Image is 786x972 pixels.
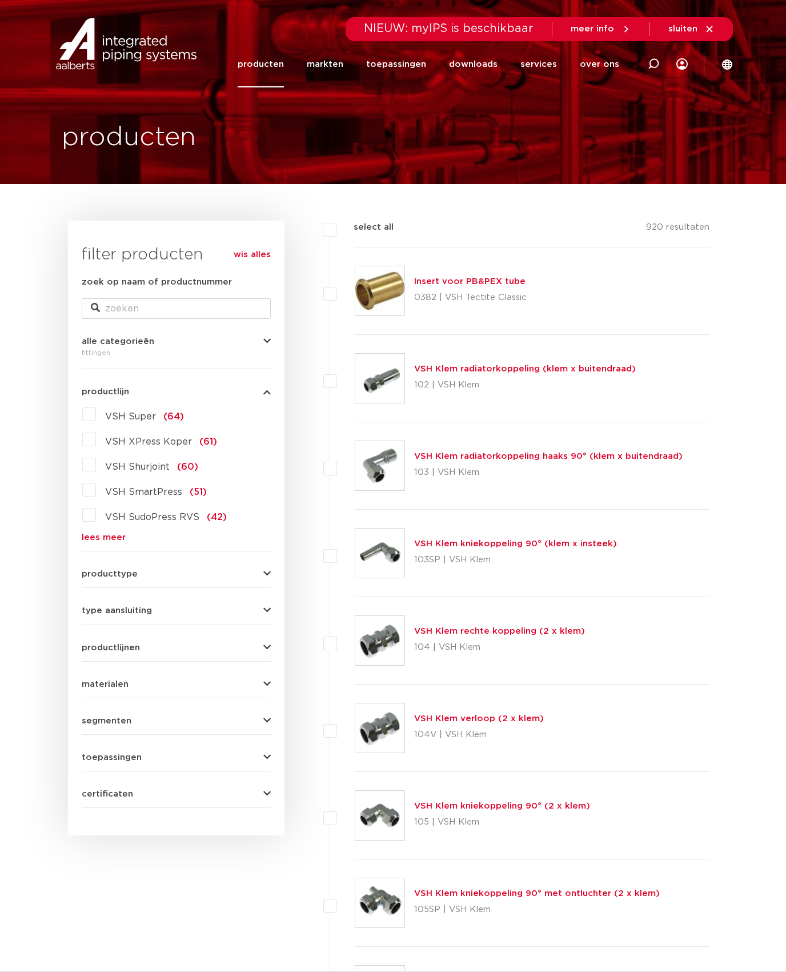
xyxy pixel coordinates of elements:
a: wis alles [234,248,271,262]
span: producttype [82,570,138,578]
span: NIEUW: myIPS is beschikbaar [364,23,534,34]
p: 105SP | VSH Klem [414,901,660,919]
div: my IPS [676,41,688,87]
a: over ons [580,41,619,87]
img: Thumbnail for Insert voor PB&PEX tube [355,266,404,315]
span: VSH Shurjoint [105,462,170,471]
p: 104 | VSH Klem [414,638,585,657]
button: segmenten [82,717,271,725]
span: materialen [82,680,129,689]
a: sluiten [668,24,715,34]
span: productlijn [82,387,129,396]
a: meer info [571,24,631,34]
span: productlijnen [82,643,140,652]
span: (42) [207,513,227,522]
a: VSH Klem kniekoppeling 90° (2 x klem) [414,802,590,810]
a: VSH Klem verloop (2 x klem) [414,714,544,723]
span: VSH XPress Koper [105,437,192,446]
span: VSH Super [105,412,156,421]
a: services [520,41,557,87]
h1: producten [62,119,196,156]
img: Thumbnail for VSH Klem kniekoppeling 90° met ontluchter (2 x klem) [355,878,404,927]
a: lees meer [82,533,271,542]
input: zoeken [82,298,271,319]
label: select all [336,221,394,234]
p: 103 | VSH Klem [414,463,683,482]
span: type aansluiting [82,606,152,615]
span: toepassingen [82,753,142,762]
button: productlijnen [82,643,271,652]
span: alle categorieën [82,337,154,346]
img: Thumbnail for VSH Klem radiatorkoppeling haaks 90° (klem x buitendraad) [355,441,404,490]
p: 920 resultaten [646,221,709,238]
span: (61) [199,437,217,446]
button: alle categorieën [82,337,271,346]
span: segmenten [82,717,131,725]
nav: Menu [238,41,619,87]
label: zoek op naam of productnummer [82,275,232,289]
a: markten [307,41,343,87]
button: certificaten [82,790,271,798]
span: meer info [571,25,614,33]
span: (51) [190,487,207,497]
p: 103SP | VSH Klem [414,551,617,569]
a: toepassingen [366,41,426,87]
button: type aansluiting [82,606,271,615]
a: Insert voor PB&PEX tube [414,277,526,286]
img: Thumbnail for VSH Klem kniekoppeling 90° (klem x insteek) [355,529,404,578]
button: producttype [82,570,271,578]
span: (64) [163,412,184,421]
h3: filter producten [82,243,271,266]
span: VSH SmartPress [105,487,182,497]
a: VSH Klem radiatorkoppeling (klem x buitendraad) [414,365,636,373]
a: VSH Klem kniekoppeling 90° met ontluchter (2 x klem) [414,889,660,898]
span: (60) [177,462,198,471]
button: materialen [82,680,271,689]
p: 0382 | VSH Tectite Classic [414,289,527,307]
img: Thumbnail for VSH Klem verloop (2 x klem) [355,703,404,753]
span: sluiten [668,25,697,33]
p: 102 | VSH Klem [414,376,636,394]
a: VSH Klem kniekoppeling 90° (klem x insteek) [414,539,617,548]
a: producten [238,41,284,87]
button: productlijn [82,387,271,396]
button: toepassingen [82,753,271,762]
img: Thumbnail for VSH Klem rechte koppeling (2 x klem) [355,616,404,665]
p: 105 | VSH Klem [414,813,590,831]
a: VSH Klem rechte koppeling (2 x klem) [414,627,585,635]
span: VSH SudoPress RVS [105,513,199,522]
img: Thumbnail for VSH Klem kniekoppeling 90° (2 x klem) [355,791,404,840]
span: certificaten [82,790,133,798]
img: Thumbnail for VSH Klem radiatorkoppeling (klem x buitendraad) [355,354,404,403]
div: fittingen [82,346,271,359]
p: 104V | VSH Klem [414,726,544,744]
a: VSH Klem radiatorkoppeling haaks 90° (klem x buitendraad) [414,452,683,461]
a: downloads [449,41,498,87]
